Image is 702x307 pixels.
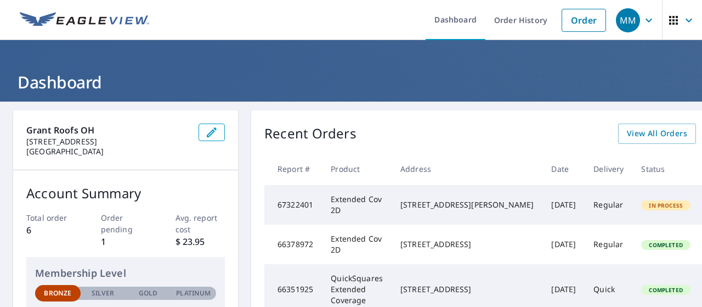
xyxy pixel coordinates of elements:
[616,8,640,32] div: MM
[264,225,322,264] td: 66378972
[26,212,76,224] p: Total order
[562,9,606,32] a: Order
[322,185,392,225] td: Extended Cov 2D
[542,225,585,264] td: [DATE]
[20,12,149,29] img: EV Logo
[400,284,534,295] div: [STREET_ADDRESS]
[35,266,216,281] p: Membership Level
[400,199,534,210] div: [STREET_ADDRESS][PERSON_NAME]
[585,153,632,185] th: Delivery
[44,288,71,298] p: Bronze
[264,124,356,144] p: Recent Orders
[542,153,585,185] th: Date
[542,185,585,225] td: [DATE]
[101,212,151,235] p: Order pending
[26,137,190,147] p: [STREET_ADDRESS]
[392,153,542,185] th: Address
[585,185,632,225] td: Regular
[585,225,632,264] td: Regular
[322,225,392,264] td: Extended Cov 2D
[26,224,76,237] p: 6
[400,239,534,250] div: [STREET_ADDRESS]
[642,241,689,249] span: Completed
[264,185,322,225] td: 67322401
[176,288,211,298] p: Platinum
[101,235,151,248] p: 1
[642,286,689,294] span: Completed
[139,288,157,298] p: Gold
[632,153,699,185] th: Status
[642,202,689,209] span: In Process
[618,124,696,144] a: View All Orders
[322,153,392,185] th: Product
[26,147,190,157] p: [GEOGRAPHIC_DATA]
[26,124,190,137] p: Grant Roofs OH
[175,212,225,235] p: Avg. report cost
[26,183,225,203] p: Account Summary
[175,235,225,248] p: $ 23.95
[627,127,687,141] span: View All Orders
[264,153,322,185] th: Report #
[92,288,115,298] p: Silver
[13,71,689,93] h1: Dashboard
